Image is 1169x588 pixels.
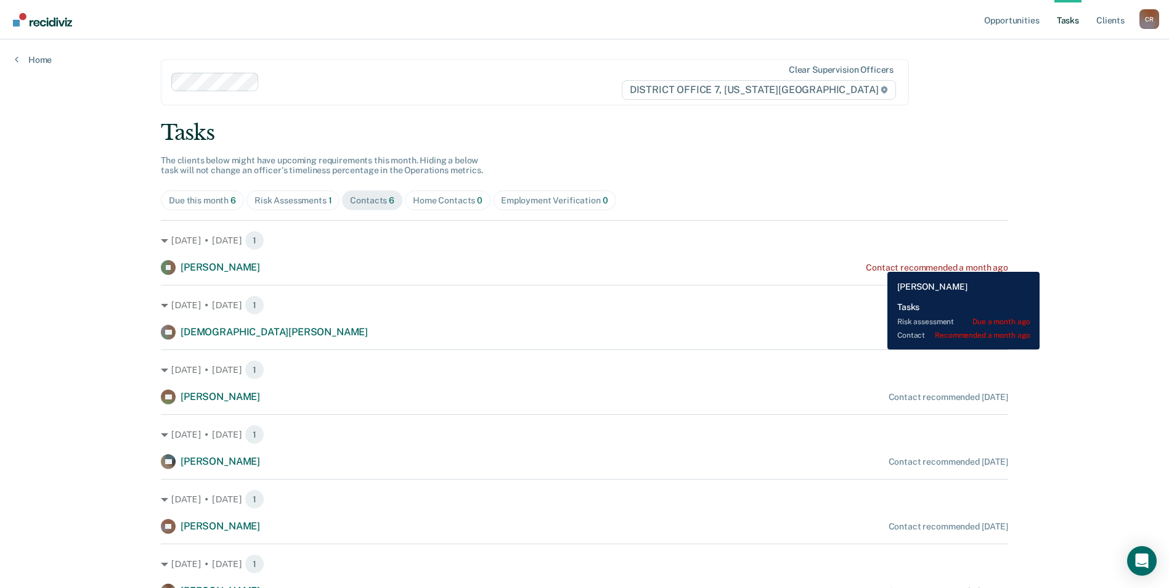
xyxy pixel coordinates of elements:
[889,521,1008,532] div: Contact recommended [DATE]
[245,489,264,509] span: 1
[1139,9,1159,29] button: Profile dropdown button
[1139,9,1159,29] div: C R
[161,295,1008,315] div: [DATE] • [DATE] 1
[622,80,896,100] span: DISTRICT OFFICE 7, [US_STATE][GEOGRAPHIC_DATA]
[413,195,483,206] div: Home Contacts
[789,65,894,75] div: Clear supervision officers
[13,13,72,27] img: Recidiviz
[245,360,264,380] span: 1
[15,54,52,65] a: Home
[161,120,1008,145] div: Tasks
[389,195,394,205] span: 6
[181,391,260,402] span: [PERSON_NAME]
[161,425,1008,444] div: [DATE] • [DATE] 1
[255,195,332,206] div: Risk Assessments
[245,425,264,444] span: 1
[1127,546,1157,576] div: Open Intercom Messenger
[245,295,264,315] span: 1
[161,360,1008,380] div: [DATE] • [DATE] 1
[161,231,1008,250] div: [DATE] • [DATE] 1
[501,195,608,206] div: Employment Verification
[161,489,1008,509] div: [DATE] • [DATE] 1
[161,155,483,176] span: The clients below might have upcoming requirements this month. Hiding a below task will not chang...
[477,195,483,205] span: 0
[889,392,1008,402] div: Contact recommended [DATE]
[328,195,332,205] span: 1
[181,326,368,338] span: [DEMOGRAPHIC_DATA][PERSON_NAME]
[161,554,1008,574] div: [DATE] • [DATE] 1
[603,195,608,205] span: 0
[169,195,236,206] div: Due this month
[181,455,260,467] span: [PERSON_NAME]
[866,263,1008,273] div: Contact recommended a month ago
[350,195,394,206] div: Contacts
[889,327,1008,338] div: Contact recommended [DATE]
[181,520,260,532] span: [PERSON_NAME]
[230,195,236,205] span: 6
[245,231,264,250] span: 1
[245,554,264,574] span: 1
[181,261,260,273] span: [PERSON_NAME]
[889,457,1008,467] div: Contact recommended [DATE]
